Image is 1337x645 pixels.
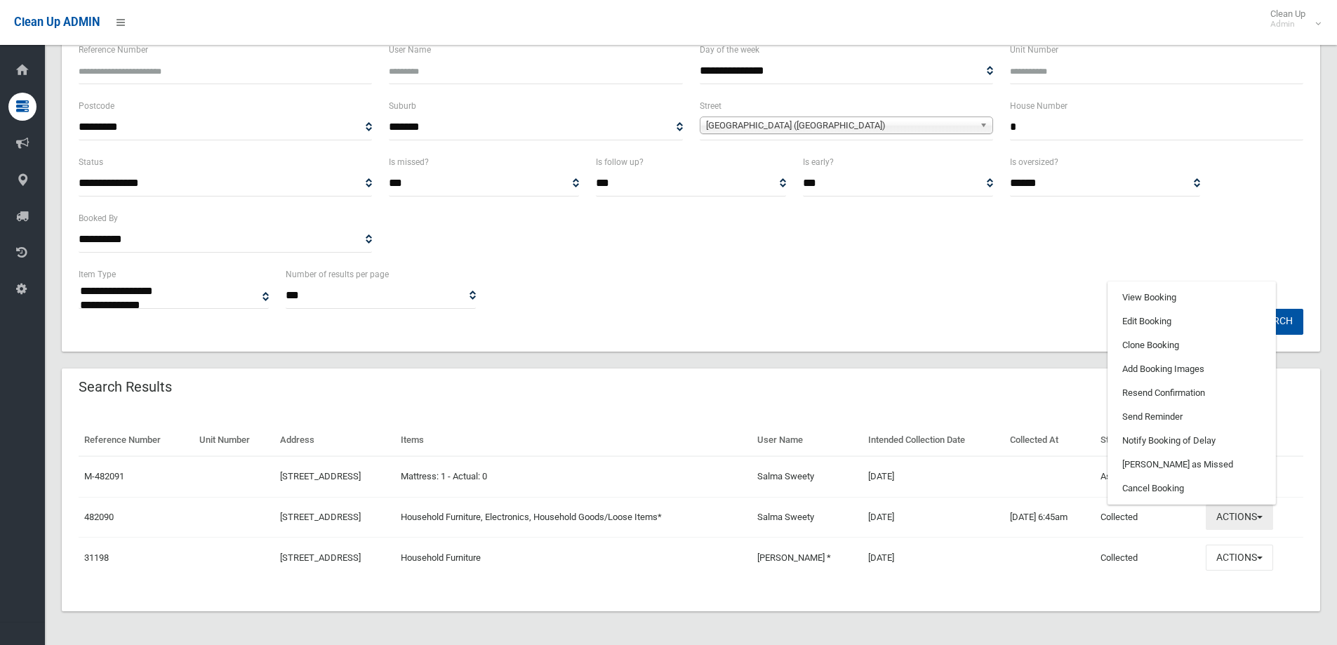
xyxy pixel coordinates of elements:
[863,538,1004,578] td: [DATE]
[1010,154,1058,170] label: Is oversized?
[280,552,361,563] a: [STREET_ADDRESS]
[596,154,644,170] label: Is follow up?
[863,497,1004,538] td: [DATE]
[79,42,148,58] label: Reference Number
[700,42,759,58] label: Day of the week
[389,154,429,170] label: Is missed?
[1108,381,1275,405] a: Resend Confirmation
[1108,453,1275,477] a: [PERSON_NAME] as Missed
[1206,545,1273,571] button: Actions
[752,456,863,497] td: Salma Sweety
[1095,425,1201,456] th: Status
[1095,538,1201,578] td: Collected
[14,15,100,29] span: Clean Up ADMIN
[84,471,124,481] a: M-482091
[280,471,361,481] a: [STREET_ADDRESS]
[1095,456,1201,497] td: Assigned to route
[1206,505,1273,531] button: Actions
[1108,477,1275,500] a: Cancel Booking
[1263,8,1319,29] span: Clean Up
[706,117,974,134] span: [GEOGRAPHIC_DATA] ([GEOGRAPHIC_DATA])
[194,425,274,456] th: Unit Number
[752,497,863,538] td: Salma Sweety
[863,456,1004,497] td: [DATE]
[1108,286,1275,310] a: View Booking
[803,154,834,170] label: Is early?
[1108,357,1275,381] a: Add Booking Images
[395,497,752,538] td: Household Furniture, Electronics, Household Goods/Loose Items*
[395,425,752,456] th: Items
[286,267,389,282] label: Number of results per page
[84,512,114,522] a: 482090
[274,425,395,456] th: Address
[280,512,361,522] a: [STREET_ADDRESS]
[1010,42,1058,58] label: Unit Number
[1108,429,1275,453] a: Notify Booking of Delay
[1010,98,1067,114] label: House Number
[1270,19,1305,29] small: Admin
[79,154,103,170] label: Status
[700,98,721,114] label: Street
[1004,497,1094,538] td: [DATE] 6:45am
[1108,333,1275,357] a: Clone Booking
[395,538,752,578] td: Household Furniture
[395,456,752,497] td: Mattress: 1 - Actual: 0
[79,98,114,114] label: Postcode
[389,42,431,58] label: User Name
[79,211,118,226] label: Booked By
[79,425,194,456] th: Reference Number
[1095,497,1201,538] td: Collected
[389,98,416,114] label: Suburb
[79,267,116,282] label: Item Type
[62,373,189,401] header: Search Results
[1108,310,1275,333] a: Edit Booking
[863,425,1004,456] th: Intended Collection Date
[1004,425,1094,456] th: Collected At
[84,552,109,563] a: 31198
[1108,405,1275,429] a: Send Reminder
[752,425,863,456] th: User Name
[752,538,863,578] td: [PERSON_NAME] *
